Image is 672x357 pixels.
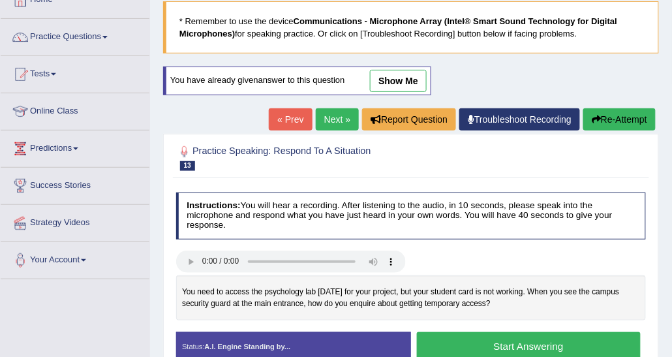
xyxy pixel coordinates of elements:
blockquote: * Remember to use the device for speaking practice. Or click on [Troubleshoot Recording] button b... [163,1,659,54]
div: You have already given answer to this question [163,67,431,95]
a: Tests [1,56,149,89]
a: Troubleshoot Recording [459,108,580,131]
h2: Practice Speaking: Respond To A Situation [176,144,468,171]
a: Predictions [1,131,149,163]
b: Communications - Microphone Array (Intel® Smart Sound Technology for Digital Microphones) [179,16,617,39]
a: Your Account [1,242,149,275]
a: Practice Questions [1,19,149,52]
button: Re-Attempt [583,108,656,131]
a: Next » [316,108,359,131]
a: show me [370,70,427,92]
div: You need to access the psychology lab [DATE] for your project, but your student card is not worki... [176,275,647,320]
h4: You will hear a recording. After listening to the audio, in 10 seconds, please speak into the mic... [176,193,647,240]
a: Online Class [1,93,149,126]
button: Report Question [362,108,456,131]
span: 13 [180,161,195,171]
strong: A.I. Engine Standing by... [205,343,291,350]
a: « Prev [269,108,312,131]
a: Success Stories [1,168,149,200]
b: Instructions: [187,200,240,210]
a: Strategy Videos [1,205,149,238]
